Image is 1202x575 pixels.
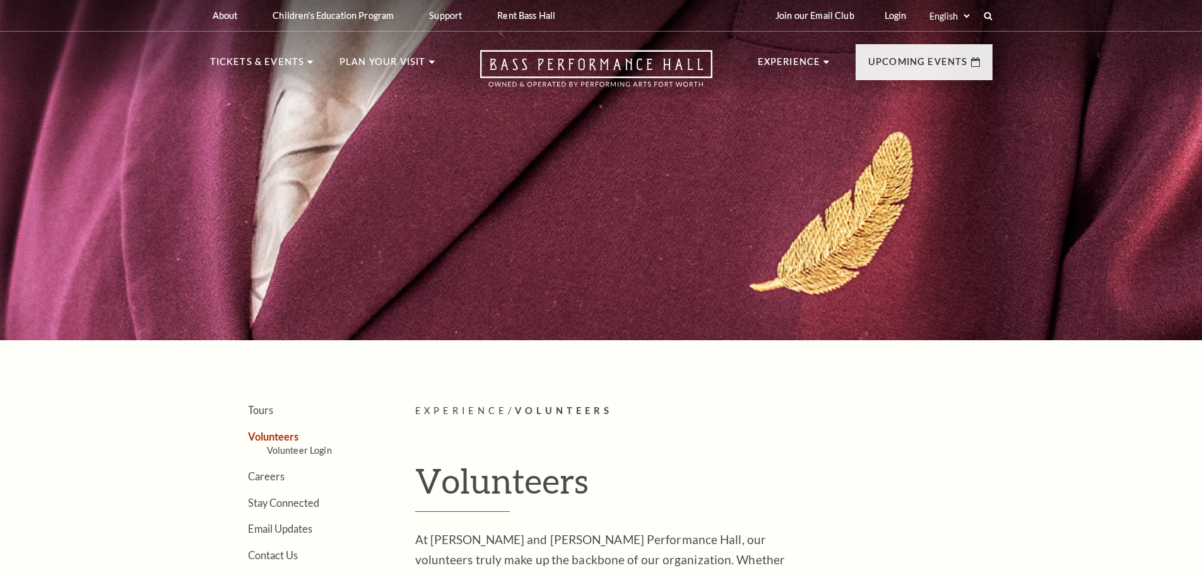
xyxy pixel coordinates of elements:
[248,430,298,442] a: Volunteers
[927,10,972,22] select: Select:
[248,549,298,561] a: Contact Us
[248,404,273,416] a: Tours
[415,403,993,419] p: /
[429,10,462,21] p: Support
[515,405,613,416] span: Volunteers
[248,470,285,482] a: Careers
[339,54,426,77] p: Plan Your Visit
[868,54,968,77] p: Upcoming Events
[415,460,993,512] h1: Volunteers
[758,54,821,77] p: Experience
[497,10,555,21] p: Rent Bass Hall
[248,523,312,535] a: Email Updates
[210,54,305,77] p: Tickets & Events
[415,405,509,416] span: Experience
[213,10,238,21] p: About
[248,497,319,509] a: Stay Connected
[273,10,394,21] p: Children's Education Program
[267,445,332,456] a: Volunteer Login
